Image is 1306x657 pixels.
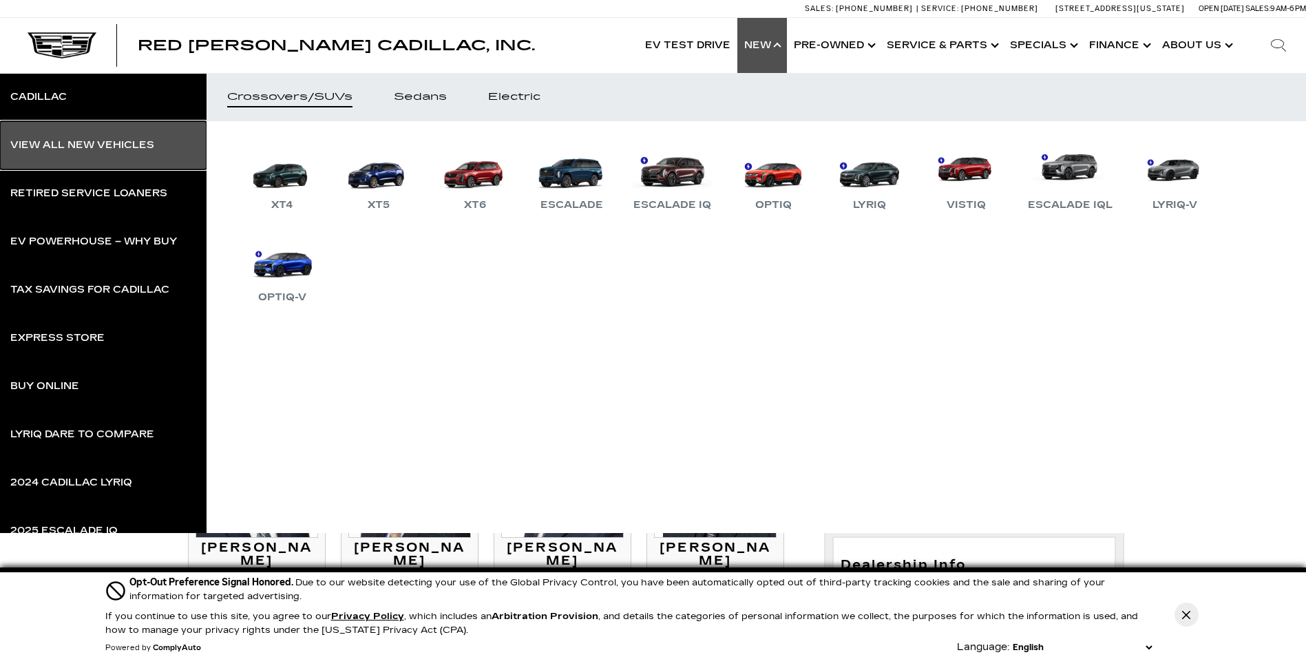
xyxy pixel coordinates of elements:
[129,576,295,588] span: Opt-Out Preference Signal Honored .
[501,541,624,569] h3: [PERSON_NAME]
[1146,197,1204,213] div: LYRIQ-V
[264,197,300,213] div: XT4
[1133,142,1216,213] a: LYRIQ-V
[626,197,718,213] div: Escalade IQ
[530,142,613,213] a: Escalade
[836,4,913,13] span: [PHONE_NUMBER]
[10,285,169,295] div: Tax Savings for Cadillac
[394,92,447,102] div: Sedans
[1055,4,1185,13] a: [STREET_ADDRESS][US_STATE]
[337,142,420,213] a: XT5
[787,18,880,73] a: Pre-Owned
[10,526,118,536] div: 2025 Escalade IQ
[251,289,313,306] div: OPTIQ-V
[654,541,777,569] h3: [PERSON_NAME]
[196,541,318,569] h3: [PERSON_NAME]
[957,643,1009,652] div: Language:
[488,92,540,102] div: Electric
[153,644,201,652] a: ComplyAuto
[138,39,535,52] a: Red [PERSON_NAME] Cadillac, Inc.
[1199,4,1244,13] span: Open [DATE]
[10,382,79,391] div: Buy Online
[916,5,1042,12] a: Service: [PHONE_NUMBER]
[105,611,1138,636] p: If you continue to use this site, you agree to our , which includes an , and details the categori...
[828,142,911,213] a: LYRIQ
[138,37,535,54] span: Red [PERSON_NAME] Cadillac, Inc.
[28,32,96,59] img: Cadillac Dark Logo with Cadillac White Text
[348,541,471,569] h3: [PERSON_NAME]
[748,197,799,213] div: OPTIQ
[331,611,404,622] u: Privacy Policy
[373,73,467,121] a: Sedans
[10,92,67,102] div: Cadillac
[1155,18,1237,73] a: About Us
[241,234,324,306] a: OPTIQ-V
[626,142,718,213] a: Escalade IQ
[841,559,1108,572] h3: Dealership Info
[1251,18,1306,73] div: Search
[921,4,959,13] span: Service:
[638,18,737,73] a: EV Test Drive
[1003,18,1082,73] a: Specials
[10,478,132,488] div: 2024 Cadillac LYRIQ
[1021,142,1119,213] a: Escalade IQL
[361,197,397,213] div: XT5
[1245,4,1270,13] span: Sales:
[805,4,834,13] span: Sales:
[105,644,201,652] div: Powered by
[10,430,154,439] div: LYRIQ Dare to Compare
[534,197,610,213] div: Escalade
[1009,640,1155,654] select: Language Select
[805,5,916,12] a: Sales: [PHONE_NUMBER]
[434,142,516,213] a: XT6
[1021,197,1119,213] div: Escalade IQL
[467,73,561,121] a: Electric
[10,140,154,150] div: View All New Vehicles
[241,142,324,213] a: XT4
[227,92,352,102] div: Crossovers/SUVs
[10,237,177,247] div: EV Powerhouse – Why Buy
[10,333,105,343] div: Express Store
[846,197,893,213] div: LYRIQ
[10,189,167,198] div: Retired Service Loaners
[961,4,1038,13] span: [PHONE_NUMBER]
[492,611,598,622] strong: Arbitration Provision
[880,18,1003,73] a: Service & Parts
[732,142,814,213] a: OPTIQ
[457,197,493,213] div: XT6
[129,575,1155,603] div: Due to our website detecting your use of the Global Privacy Control, you have been automatically ...
[1270,4,1306,13] span: 9 AM-6 PM
[737,18,787,73] a: New
[925,142,1007,213] a: VISTIQ
[1175,603,1199,627] button: Close Button
[1082,18,1155,73] a: Finance
[940,197,993,213] div: VISTIQ
[207,73,373,121] a: Crossovers/SUVs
